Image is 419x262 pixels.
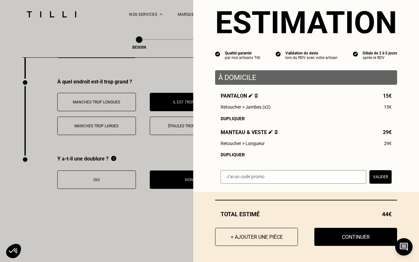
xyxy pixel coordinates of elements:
[215,228,298,246] button: + Ajouter une pièce
[384,141,392,146] span: 29€
[215,5,397,41] section: Estimation
[218,73,394,82] p: À domicile
[215,51,220,57] img: icon list info
[369,170,392,184] button: Valider
[269,130,273,134] img: Éditer
[221,116,392,121] div: Dupliquer
[353,51,358,57] img: icon list info
[221,141,265,146] span: Retoucher > Longueur
[274,130,278,134] img: Supprimer
[249,93,253,98] img: Éditer
[221,152,392,157] div: Dupliquer
[285,55,338,60] div: lors du RDV avec votre artisan
[383,129,392,135] span: 29€
[382,211,392,218] span: 44€
[225,51,260,55] div: Qualité garantie
[285,51,338,55] div: Validation du devis
[363,55,397,60] div: après le RDV
[221,93,258,99] span: Pantalon
[221,129,278,135] span: Manteau & veste
[384,104,392,110] span: 15€
[215,211,397,218] div: Total estimé
[383,93,392,99] span: 15€
[276,51,281,57] img: icon list info
[221,170,366,184] input: J‘ai un code promo
[225,55,260,60] div: par nos artisans Tilli
[221,104,271,110] span: Retoucher > Jambes (x2)
[314,228,397,246] button: Continuer
[254,93,258,98] img: Supprimer
[363,51,397,55] div: Délais de 3 à 5 jours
